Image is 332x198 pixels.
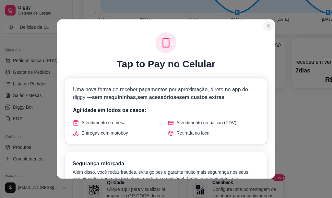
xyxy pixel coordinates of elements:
button: Close [263,21,274,31]
span: sem maquininhas [92,94,136,100]
h3: Segurança reforçada [73,160,259,168]
span: Atendimento na mesa [81,119,125,126]
span: Retirada no local [176,130,210,136]
p: Agilidade em todos os casos: [73,106,259,114]
p: Uma nova forma de receber pagamentos por aproximação, direto no app do diggy — , e . [73,86,259,101]
span: sem custos extras [179,94,224,100]
span: Atendimento no balcão (PDV) [176,119,236,126]
p: Além disso, você reduz fraudes, evita golpes e garanta muito mais segurança nos seus recebimentos... [73,169,259,188]
span: Entregas com motoboy [81,130,128,136]
h1: Tap to Pay no Celular [117,58,216,70]
span: sem acessórios [137,94,176,100]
